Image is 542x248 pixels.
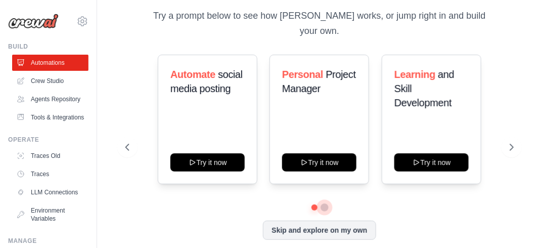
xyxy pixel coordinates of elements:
button: Skip and explore on my own [263,221,376,240]
iframe: Chat Widget [491,199,542,248]
a: Agents Repository [12,91,88,107]
p: Try a prompt below to see how [PERSON_NAME] works, or jump right in and build your own. [150,9,489,38]
img: Logo [8,14,59,29]
a: LLM Connections [12,184,88,200]
div: Manage [8,237,88,245]
span: Learning [394,69,435,80]
div: Operate [8,136,88,144]
button: Try it now [394,153,469,172]
button: Try it now [170,153,245,172]
span: Automate [170,69,215,80]
a: Tools & Integrations [12,109,88,126]
span: Project Manager [282,69,356,94]
div: Build [8,43,88,51]
a: Traces Old [12,148,88,164]
a: Crew Studio [12,73,88,89]
a: Automations [12,55,88,71]
a: Traces [12,166,88,182]
span: social media posting [170,69,243,94]
span: Personal [282,69,323,80]
a: Environment Variables [12,202,88,227]
span: and Skill Development [394,69,455,108]
button: Try it now [282,153,356,172]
